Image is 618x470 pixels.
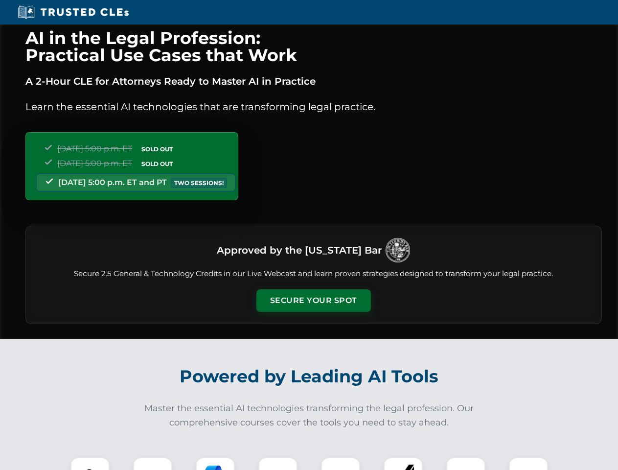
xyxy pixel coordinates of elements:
img: Logo [386,238,410,262]
span: [DATE] 5:00 p.m. ET [57,159,132,168]
p: A 2-Hour CLE for Attorneys Ready to Master AI in Practice [25,73,602,89]
p: Master the essential AI technologies transforming the legal profession. Our comprehensive courses... [138,401,481,430]
p: Learn the essential AI technologies that are transforming legal practice. [25,99,602,115]
h3: Approved by the [US_STATE] Bar [217,241,382,259]
h2: Powered by Leading AI Tools [38,359,580,394]
img: Trusted CLEs [15,5,132,20]
span: SOLD OUT [138,144,176,154]
h1: AI in the Legal Profession: Practical Use Cases that Work [25,29,602,64]
p: Secure 2.5 General & Technology Credits in our Live Webcast and learn proven strategies designed ... [38,268,590,280]
button: Secure Your Spot [256,289,371,312]
span: SOLD OUT [138,159,176,169]
span: [DATE] 5:00 p.m. ET [57,144,132,153]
